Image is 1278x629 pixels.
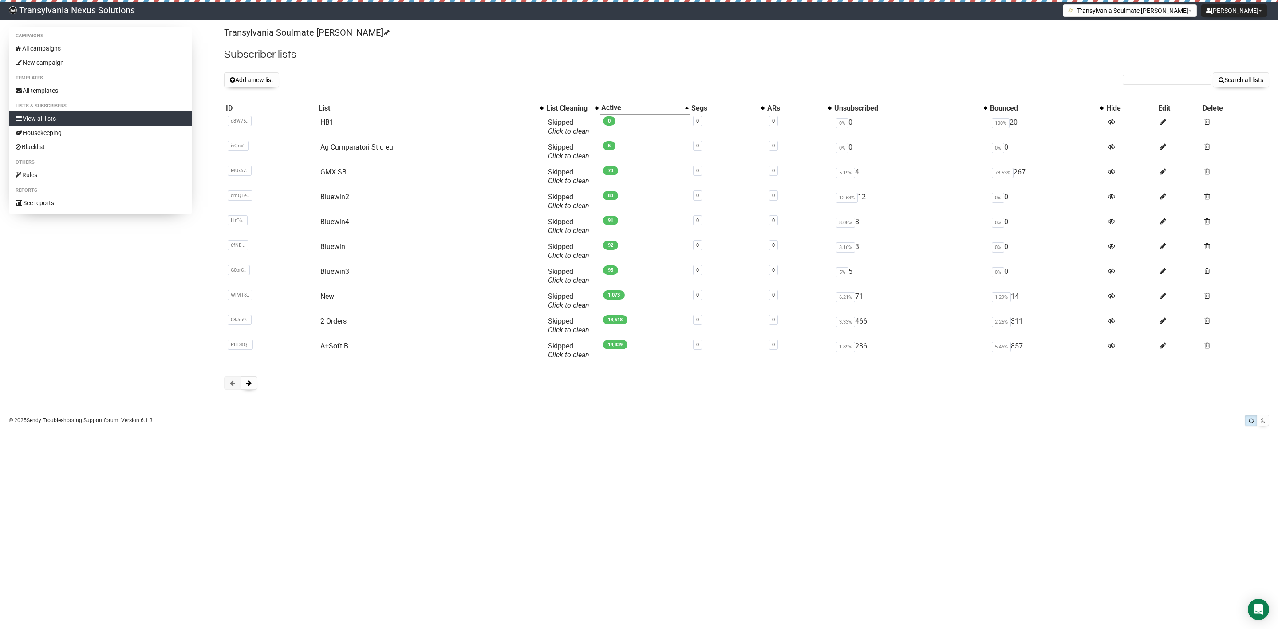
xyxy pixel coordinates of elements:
[832,338,988,363] td: 286
[1213,72,1269,87] button: Search all lists
[836,168,855,178] span: 5.19%
[696,317,699,323] a: 0
[1158,104,1199,113] div: Edit
[9,83,192,98] a: All templates
[834,104,979,113] div: Unsubscribed
[836,242,855,253] span: 3.16%
[767,104,824,113] div: ARs
[992,317,1011,327] span: 2.25%
[548,251,589,260] a: Click to clean
[1106,104,1155,113] div: Hide
[9,196,192,210] a: See reports
[9,73,192,83] li: Templates
[1068,7,1075,14] img: 1.png
[603,265,618,275] span: 95
[226,104,315,113] div: ID
[603,191,618,200] span: 83
[988,239,1104,264] td: 0
[603,141,615,150] span: 5
[228,141,249,151] span: iyQnV..
[988,289,1104,313] td: 14
[603,315,627,324] span: 13,518
[603,241,618,250] span: 92
[548,202,589,210] a: Click to clean
[228,215,248,225] span: LirF6..
[548,118,589,135] span: Skipped
[228,166,252,176] span: MUx67..
[1063,4,1197,17] button: Transylvania Soulmate [PERSON_NAME]
[9,55,192,70] a: New campaign
[544,102,600,115] th: List Cleaning: No sort applied, activate to apply an ascending sort
[320,317,347,325] a: 2 Orders
[83,417,118,423] a: Support forum
[548,218,589,235] span: Skipped
[988,139,1104,164] td: 0
[772,317,775,323] a: 0
[224,72,279,87] button: Add a new list
[9,168,192,182] a: Rules
[228,190,252,201] span: qmQTe..
[320,292,334,301] a: New
[320,342,348,350] a: A+Soft B
[832,239,988,264] td: 3
[988,189,1104,214] td: 0
[548,267,589,285] span: Skipped
[548,143,589,160] span: Skipped
[1248,599,1269,620] div: Open Intercom Messenger
[832,189,988,214] td: 12
[988,264,1104,289] td: 0
[548,292,589,309] span: Skipped
[548,242,589,260] span: Skipped
[228,340,253,350] span: PHDXQ..
[548,226,589,235] a: Click to clean
[9,157,192,168] li: Others
[320,267,349,276] a: Bluewin3
[696,342,699,348] a: 0
[772,292,775,298] a: 0
[548,177,589,185] a: Click to clean
[988,313,1104,338] td: 311
[1201,4,1267,17] button: [PERSON_NAME]
[772,168,775,174] a: 0
[320,168,347,176] a: GMX SB
[832,214,988,239] td: 8
[988,102,1104,115] th: Bounced: No sort applied, activate to apply an ascending sort
[224,102,316,115] th: ID: No sort applied, sorting is disabled
[9,31,192,41] li: Campaigns
[548,276,589,285] a: Click to clean
[548,168,589,185] span: Skipped
[9,126,192,140] a: Housekeeping
[228,290,252,300] span: WlMT8..
[320,242,345,251] a: Bluewin
[9,6,17,14] img: 586cc6b7d8bc403f0c61b981d947c989
[27,417,41,423] a: Sendy
[992,267,1004,277] span: 0%
[9,101,192,111] li: Lists & subscribers
[992,218,1004,228] span: 0%
[603,166,618,175] span: 73
[9,111,192,126] a: View all lists
[988,115,1104,139] td: 20
[992,292,1011,302] span: 1.29%
[1156,102,1201,115] th: Edit: No sort applied, sorting is disabled
[317,102,544,115] th: List: No sort applied, activate to apply an ascending sort
[696,292,699,298] a: 0
[988,338,1104,363] td: 857
[691,104,757,113] div: Segs
[601,103,681,112] div: Active
[696,267,699,273] a: 0
[224,47,1269,63] h2: Subscriber lists
[696,168,699,174] a: 0
[772,342,775,348] a: 0
[228,315,252,325] span: 08Jm9..
[990,104,1096,113] div: Bounced
[832,313,988,338] td: 466
[548,152,589,160] a: Click to clean
[548,326,589,334] a: Click to clean
[992,168,1014,178] span: 78.53%
[836,218,855,228] span: 8.08%
[1203,104,1267,113] div: Delete
[988,214,1104,239] td: 0
[992,242,1004,253] span: 0%
[9,140,192,154] a: Blacklist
